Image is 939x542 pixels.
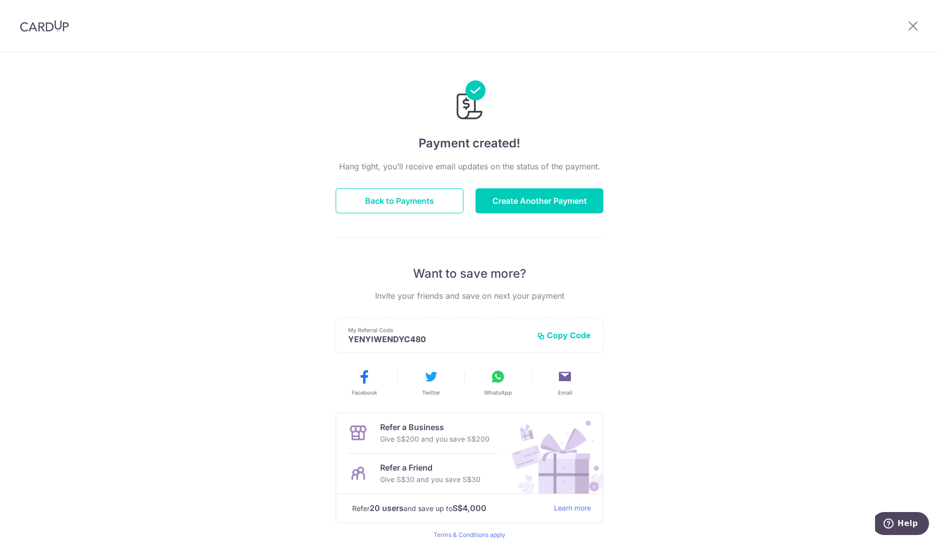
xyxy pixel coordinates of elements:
p: Refer a Friend [380,462,480,474]
button: Copy Code [537,330,591,340]
strong: 20 users [370,502,404,514]
span: Email [558,389,572,397]
a: Terms & Conditions apply [434,531,505,539]
h4: Payment created! [336,134,603,152]
p: Refer a Business [380,421,489,433]
img: Refer [502,413,603,494]
p: Give S$200 and you save S$200 [380,433,489,445]
p: Hang tight, you’ll receive email updates on the status of the payment. [336,160,603,172]
img: Payments [454,80,485,122]
strong: S$4,000 [453,502,486,514]
img: CardUp [20,20,69,32]
p: Invite your friends and save on next your payment [336,290,603,302]
button: WhatsApp [469,369,527,397]
button: Create Another Payment [475,188,603,213]
button: Facebook [335,369,394,397]
span: WhatsApp [484,389,512,397]
p: My Referral Code [348,326,529,334]
span: Twitter [422,389,440,397]
button: Email [535,369,594,397]
p: Want to save more? [336,266,603,282]
button: Twitter [402,369,461,397]
iframe: Opens a widget where you can find more information [875,512,929,537]
button: Back to Payments [336,188,464,213]
span: Facebook [352,389,377,397]
p: Give S$30 and you save S$30 [380,474,480,486]
p: YENYIWENDYC480 [348,334,529,344]
a: Learn more [554,502,591,515]
p: Refer and save up to [352,502,546,515]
